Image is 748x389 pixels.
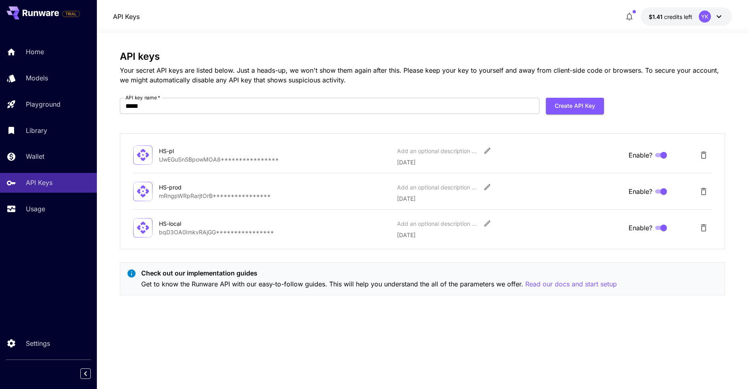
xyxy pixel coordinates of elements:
[699,11,711,23] div: YK
[397,147,478,155] div: Add an optional description or comment
[397,194,622,203] p: [DATE]
[26,99,61,109] p: Playground
[546,98,604,114] button: Create API Key
[480,216,495,231] button: Edit
[480,143,495,158] button: Edit
[159,147,240,155] div: HS-pl
[629,150,652,160] span: Enable?
[113,12,140,21] a: API Keys
[141,268,617,278] p: Check out our implementation guides
[120,51,725,62] h3: API keys
[696,220,712,236] button: Delete API Key
[86,366,97,381] div: Collapse sidebar
[125,94,160,101] label: API key name
[480,180,495,194] button: Edit
[26,126,47,135] p: Library
[62,9,80,19] span: Add your payment card to enable full platform functionality.
[641,7,732,26] button: $1.4121YK
[26,339,50,348] p: Settings
[26,178,52,187] p: API Keys
[696,147,712,163] button: Delete API Key
[26,73,48,83] p: Models
[525,279,617,289] button: Read our docs and start setup
[120,65,725,85] p: Your secret API keys are listed below. Just a heads-up, we won't show them again after this. Plea...
[397,231,622,239] p: [DATE]
[397,219,478,228] div: Add an optional description or comment
[397,158,622,166] p: [DATE]
[26,151,44,161] p: Wallet
[63,11,79,17] span: TRIAL
[26,47,44,57] p: Home
[664,13,692,20] span: credits left
[397,183,478,191] div: Add an optional description or comment
[649,13,692,21] div: $1.4121
[696,183,712,200] button: Delete API Key
[113,12,140,21] nav: breadcrumb
[141,279,617,289] p: Get to know the Runware API with our easy-to-follow guides. This will help you understand the all...
[80,368,91,379] button: Collapse sidebar
[26,204,45,214] p: Usage
[159,183,240,191] div: HS-prod
[629,223,652,233] span: Enable?
[629,187,652,196] span: Enable?
[159,219,240,228] div: HS-local
[649,13,664,20] span: $1.41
